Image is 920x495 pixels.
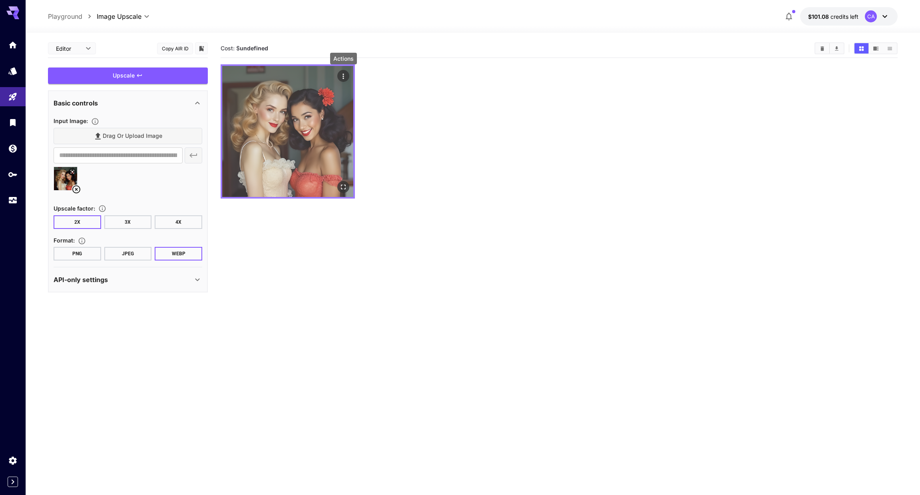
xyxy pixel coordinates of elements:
[88,117,102,125] button: Specifies the input image to be processed.
[54,93,202,113] div: Basic controls
[48,68,208,84] button: Upscale
[815,43,829,54] button: Clear All
[54,205,95,212] span: Upscale factor :
[800,7,898,26] button: $101.08439CA
[865,10,877,22] div: CA
[830,43,844,54] button: Download All
[869,43,883,54] button: Show media in video view
[8,117,18,127] div: Library
[337,181,349,193] div: Open in fullscreen
[54,247,101,260] button: PNG
[8,195,18,205] div: Usage
[221,45,268,52] span: Cost: $
[198,44,205,53] button: Add to library
[54,270,202,289] div: API-only settings
[222,66,353,197] img: dwAAA
[883,43,897,54] button: Show media in list view
[8,455,18,465] div: Settings
[54,215,101,229] button: 2X
[95,205,110,213] button: Choose the level of upscaling to be performed on the image.
[97,12,141,21] span: Image Upscale
[814,42,844,54] div: Clear AllDownload All
[155,247,202,260] button: WEBP
[330,53,357,64] div: Actions
[113,71,135,81] span: Upscale
[48,12,97,21] nav: breadcrumb
[808,13,830,20] span: $101.08
[48,12,82,21] a: Playground
[854,42,898,54] div: Show media in grid viewShow media in video viewShow media in list view
[75,237,89,245] button: Choose the file format for the output image.
[8,92,18,102] div: Playground
[54,237,75,244] span: Format :
[240,45,268,52] b: undefined
[8,169,18,179] div: API Keys
[8,40,18,50] div: Home
[8,477,18,487] button: Expand sidebar
[8,66,18,76] div: Models
[104,215,152,229] button: 3X
[808,12,858,21] div: $101.08439
[157,43,193,54] button: Copy AIR ID
[54,275,108,284] p: API-only settings
[337,70,349,82] div: Actions
[155,215,202,229] button: 4X
[104,247,152,260] button: JPEG
[54,117,88,124] span: Input Image :
[830,13,858,20] span: credits left
[854,43,868,54] button: Show media in grid view
[8,143,18,153] div: Wallet
[54,98,98,108] p: Basic controls
[56,44,81,53] span: Editor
